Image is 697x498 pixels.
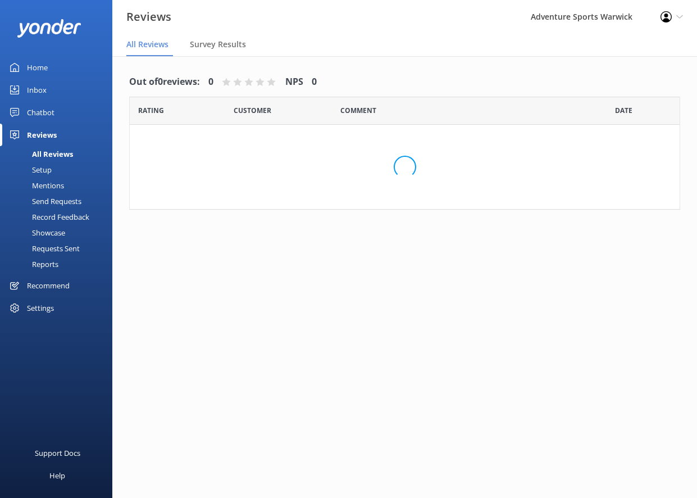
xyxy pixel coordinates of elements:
a: Showcase [7,225,112,241]
div: Help [49,464,65,487]
span: Survey Results [190,39,246,50]
div: Showcase [7,225,65,241]
div: Home [27,56,48,79]
a: Reports [7,256,112,272]
h4: Out of 0 reviews: [129,75,200,89]
div: Inbox [27,79,47,101]
div: Reviews [27,124,57,146]
div: Settings [27,297,54,319]
a: All Reviews [7,146,112,162]
h4: 0 [208,75,213,89]
img: yonder-white-logo.png [17,19,81,38]
span: Date [234,105,271,116]
a: Send Requests [7,193,112,209]
a: Requests Sent [7,241,112,256]
div: Requests Sent [7,241,80,256]
span: Date [138,105,164,116]
div: Chatbot [27,101,54,124]
div: All Reviews [7,146,73,162]
span: Date [615,105,632,116]
div: Send Requests [7,193,81,209]
div: Setup [7,162,52,178]
div: Mentions [7,178,64,193]
span: All Reviews [126,39,168,50]
div: Support Docs [35,442,80,464]
h3: Reviews [126,8,171,26]
div: Record Feedback [7,209,89,225]
span: Question [340,105,376,116]
a: Setup [7,162,112,178]
div: Recommend [27,274,70,297]
div: Reports [7,256,58,272]
a: Mentions [7,178,112,193]
h4: NPS [285,75,303,89]
a: Record Feedback [7,209,112,225]
h4: 0 [312,75,317,89]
